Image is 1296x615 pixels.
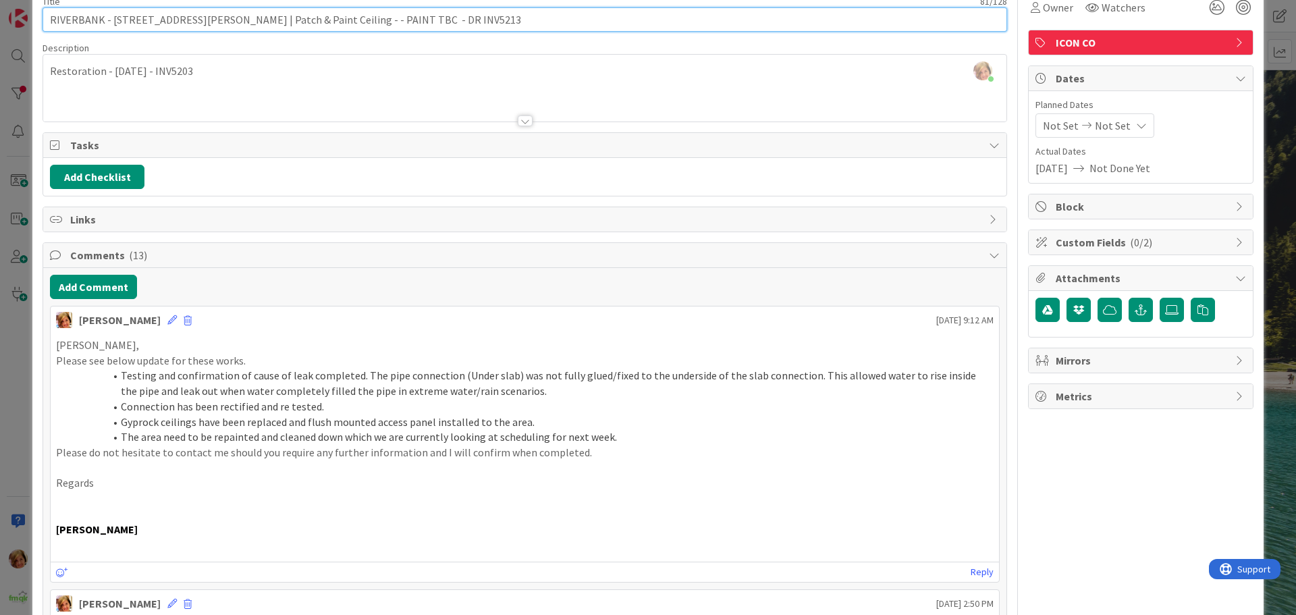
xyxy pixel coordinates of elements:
span: Support [28,2,61,18]
span: Actual Dates [1035,144,1246,159]
span: Not Done Yet [1089,160,1150,176]
div: [PERSON_NAME] [79,312,161,328]
input: type card name here... [43,7,1007,32]
span: Mirrors [1056,352,1228,369]
span: Tasks [70,137,982,153]
div: [PERSON_NAME] [79,595,161,612]
p: Regards [56,475,994,491]
p: Please see below update for these works. [56,353,994,369]
a: Reply [971,564,994,581]
span: ICON CO [1056,34,1228,51]
button: Add Comment [50,275,137,299]
span: [DATE] 9:12 AM [936,313,994,327]
span: [DATE] [1035,160,1068,176]
img: KiSwxcFcLogleto2b8SsqFMDUcOqpmCz.jpg [973,61,992,80]
span: [DATE] 2:50 PM [936,597,994,611]
li: Connection has been rectified and re tested. [72,399,994,415]
span: ( 13 ) [129,248,147,262]
span: Dates [1056,70,1228,86]
span: ( 0/2 ) [1130,236,1152,249]
span: Comments [70,247,982,263]
strong: ​[PERSON_NAME] [56,523,138,536]
img: KD [56,595,72,612]
span: Not Set [1095,117,1131,134]
span: Links [70,211,982,228]
span: Block [1056,198,1228,215]
span: Description [43,42,89,54]
span: Custom Fields [1056,234,1228,250]
img: KD [56,312,72,328]
li: Testing and confirmation of cause of leak completed. The pipe connection (Under slab) was not ful... [72,368,994,398]
button: Add Checklist [50,165,144,189]
span: Not Set [1043,117,1079,134]
p: Restoration - [DATE] - INV5203 [50,63,1000,79]
span: Attachments [1056,270,1228,286]
li: The area need to be repainted and cleaned down which we are currently looking at scheduling for n... [72,429,994,445]
p: [PERSON_NAME], [56,338,994,353]
span: Metrics [1056,388,1228,404]
p: Please do not hesitate to contact me should you require any further information and I will confir... [56,445,994,460]
span: Planned Dates [1035,98,1246,112]
li: Gyprock ceilings have been replaced and flush mounted access panel installed to the area. [72,415,994,430]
